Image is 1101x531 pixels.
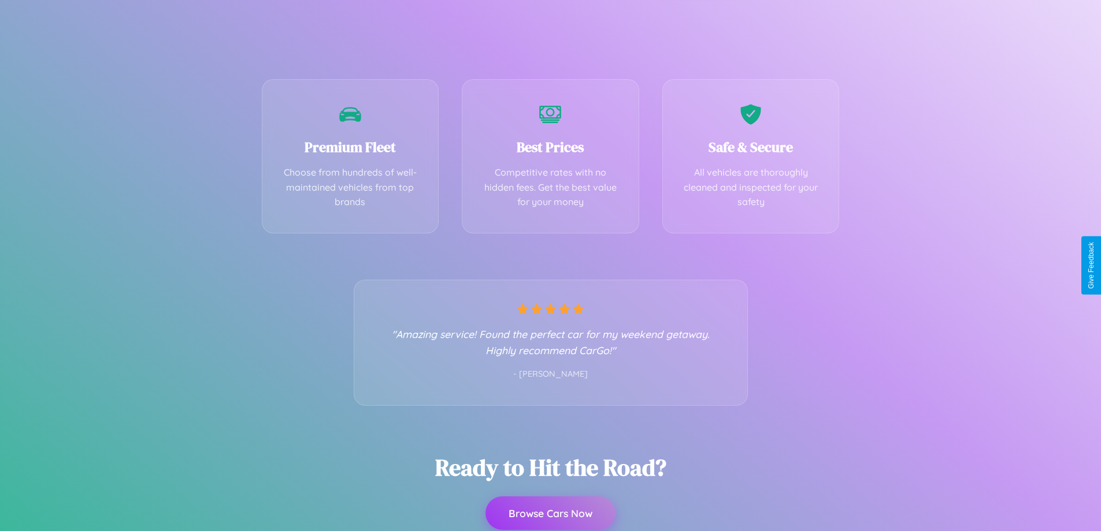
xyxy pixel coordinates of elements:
h3: Best Prices [480,138,621,157]
h2: Ready to Hit the Road? [435,452,666,483]
h3: Premium Fleet [280,138,421,157]
p: Competitive rates with no hidden fees. Get the best value for your money [480,165,621,210]
button: Browse Cars Now [485,496,616,530]
p: Choose from hundreds of well-maintained vehicles from top brands [280,165,421,210]
div: Give Feedback [1087,242,1095,289]
p: All vehicles are thoroughly cleaned and inspected for your safety [680,165,822,210]
h3: Safe & Secure [680,138,822,157]
p: - [PERSON_NAME] [377,367,724,382]
p: "Amazing service! Found the perfect car for my weekend getaway. Highly recommend CarGo!" [377,326,724,358]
